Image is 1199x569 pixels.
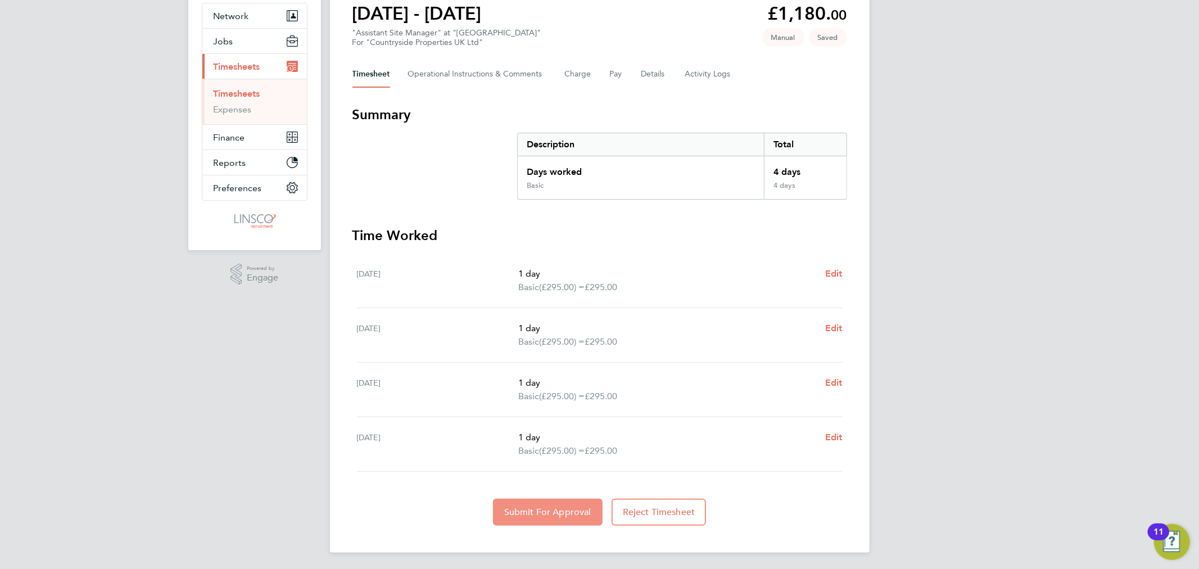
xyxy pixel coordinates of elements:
[352,227,847,245] h3: Time Worked
[764,181,846,199] div: 4 days
[831,7,847,23] span: 00
[357,376,519,403] div: [DATE]
[518,322,816,335] p: 1 day
[1153,532,1164,547] div: 11
[527,181,544,190] div: Basic
[202,3,307,28] button: Network
[357,431,519,458] div: [DATE]
[504,507,591,518] span: Submit For Approval
[518,267,816,281] p: 1 day
[352,106,847,526] section: Timesheet
[825,377,843,388] span: Edit
[230,264,278,285] a: Powered byEngage
[518,133,764,156] div: Description
[352,38,541,47] div: For "Countryside Properties UK Ltd"
[517,133,847,200] div: Summary
[825,268,843,279] span: Edit
[202,125,307,150] button: Finance
[518,376,816,390] p: 1 day
[518,444,539,458] span: Basic
[214,11,249,21] span: Network
[214,183,262,193] span: Preferences
[214,88,260,99] a: Timesheets
[585,336,617,347] span: £295.00
[202,150,307,175] button: Reports
[825,323,843,333] span: Edit
[214,157,246,168] span: Reports
[585,391,617,401] span: £295.00
[231,212,278,230] img: linsco-logo-retina.png
[685,61,732,88] button: Activity Logs
[357,267,519,294] div: [DATE]
[408,61,547,88] button: Operational Instructions & Comments
[202,54,307,79] button: Timesheets
[214,104,252,115] a: Expenses
[585,282,617,292] span: £295.00
[768,3,847,24] app-decimal: £1,180.
[357,322,519,349] div: [DATE]
[202,79,307,124] div: Timesheets
[585,445,617,456] span: £295.00
[610,61,623,88] button: Pay
[825,267,843,281] a: Edit
[809,28,847,47] span: This timesheet is Saved.
[247,273,278,283] span: Engage
[518,431,816,444] p: 1 day
[539,445,585,456] span: (£295.00) =
[493,499,603,526] button: Submit For Approval
[352,61,390,88] button: Timesheet
[623,507,695,518] span: Reject Timesheet
[202,175,307,200] button: Preferences
[202,212,307,230] a: Go to home page
[825,322,843,335] a: Edit
[214,132,245,143] span: Finance
[764,133,846,156] div: Total
[825,432,843,442] span: Edit
[352,106,847,124] h3: Summary
[214,36,233,47] span: Jobs
[762,28,804,47] span: This timesheet was manually created.
[1154,524,1190,560] button: Open Resource Center, 11 new notifications
[565,61,592,88] button: Charge
[641,61,667,88] button: Details
[825,376,843,390] a: Edit
[539,391,585,401] span: (£295.00) =
[518,281,539,294] span: Basic
[518,390,539,403] span: Basic
[539,336,585,347] span: (£295.00) =
[518,335,539,349] span: Basic
[518,156,764,181] div: Days worked
[352,28,541,47] div: "Assistant Site Manager" at "[GEOGRAPHIC_DATA]"
[764,156,846,181] div: 4 days
[352,2,482,25] h1: [DATE] - [DATE]
[202,29,307,53] button: Jobs
[539,282,585,292] span: (£295.00) =
[214,61,260,72] span: Timesheets
[247,264,278,273] span: Powered by
[612,499,707,526] button: Reject Timesheet
[825,431,843,444] a: Edit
